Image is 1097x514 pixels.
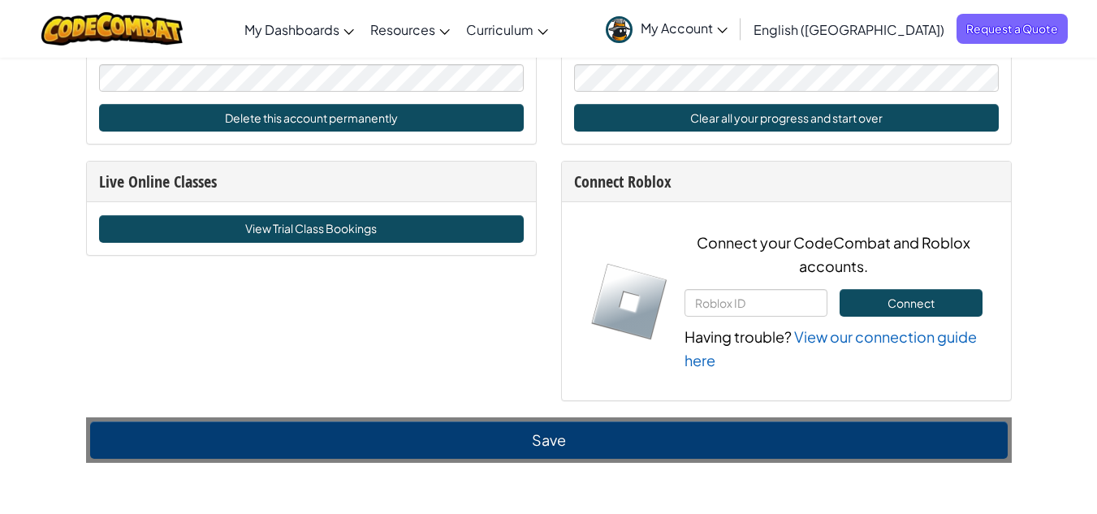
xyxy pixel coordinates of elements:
[685,289,827,317] input: Roblox ID
[754,21,944,38] span: English ([GEOGRAPHIC_DATA])
[458,7,556,51] a: Curriculum
[236,7,362,51] a: My Dashboards
[370,21,435,38] span: Resources
[574,170,999,193] div: Connect Roblox
[641,19,728,37] span: My Account
[466,21,533,38] span: Curriculum
[957,14,1068,44] a: Request a Quote
[685,231,982,278] p: Connect your CodeCombat and Roblox accounts.
[99,215,524,243] a: View Trial Class Bookings
[840,289,982,317] button: Connect
[244,21,339,38] span: My Dashboards
[745,7,952,51] a: English ([GEOGRAPHIC_DATA])
[598,3,736,54] a: My Account
[606,16,633,43] img: avatar
[574,104,999,132] button: Clear all your progress and start over
[362,7,458,51] a: Resources
[41,12,184,45] img: CodeCombat logo
[685,327,977,369] a: View our connection guide here
[90,421,1008,459] button: Save
[99,170,524,193] div: Live Online Classes
[685,327,792,346] span: Having trouble?
[590,262,669,341] img: roblox-logo.svg
[99,104,524,132] button: Delete this account permanently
